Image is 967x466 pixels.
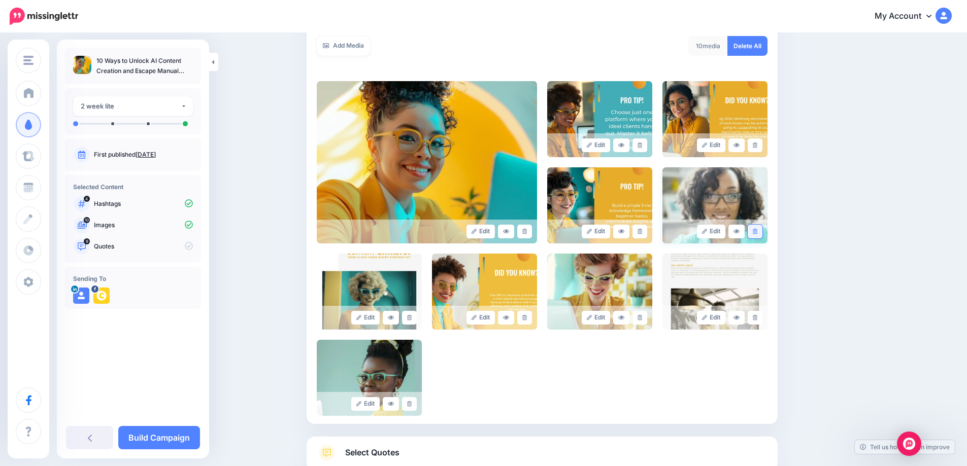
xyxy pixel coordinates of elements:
[688,36,728,56] div: media
[317,340,422,416] img: 8172df9ffec5b42ee5225d84f4f6dda3_large.jpg
[73,275,193,282] h4: Sending To
[93,288,110,304] img: 196676706_108571301444091_499029507392834038_n-bsa103351.png
[94,242,193,251] p: Quotes
[351,311,380,325] a: Edit
[432,254,537,330] img: 1c9aaa699440c0a1e2294d4fc43a040f_large.jpg
[662,167,768,243] img: 54565639fed56b182f4cf14d2490cc31_large.jpg
[696,42,703,50] span: 10
[466,225,495,238] a: Edit
[23,56,34,65] img: menu.png
[94,221,193,230] p: Images
[10,8,78,25] img: Missinglettr
[136,151,156,158] a: [DATE]
[84,238,90,244] span: 9
[84,196,90,202] span: 4
[697,311,726,325] a: Edit
[345,446,399,459] span: Select Quotes
[73,96,193,116] button: 2 week lite
[697,225,726,238] a: Edit
[94,150,193,159] p: First published
[697,138,726,152] a: Edit
[317,81,537,243] img: 88085d1d80d29637ded39d4e90f3f7b5_large.jpg
[96,56,193,76] p: 10 Ways to Unlock AI Content Creation and Escape Manual Overwhelm
[73,183,193,191] h4: Selected Content
[727,36,768,56] a: Delete All
[84,217,90,223] span: 10
[547,167,652,243] img: abb182e2167989a9c8e8f33a226ffa8a_large.jpg
[582,138,611,152] a: Edit
[582,225,611,238] a: Edit
[582,311,611,325] a: Edit
[855,440,955,454] a: Tell us how we can improve
[317,254,422,330] img: 519bbac13cf4adc10acbf6ab31f7bc19_large.jpg
[317,36,370,56] a: Add Media
[466,311,495,325] a: Edit
[81,100,181,112] div: 2 week lite
[547,254,652,330] img: e75b30f6e80959a0ce776c7aa1186e72_large.jpg
[547,81,652,157] img: a0f42c6509defdbd0cd039c33c9ab3eb_large.jpg
[94,199,193,208] p: Hashtags
[662,254,768,330] img: de5daf872e8eac06af67ddc34e869a81_large.jpg
[897,432,921,456] div: Open Intercom Messenger
[662,81,768,157] img: e81482180ac61909cb8fc44cb70d83fa_large.jpg
[73,56,91,74] img: 88085d1d80d29637ded39d4e90f3f7b5_thumb.jpg
[73,288,89,304] img: user_default_image.png
[864,4,952,29] a: My Account
[351,397,380,411] a: Edit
